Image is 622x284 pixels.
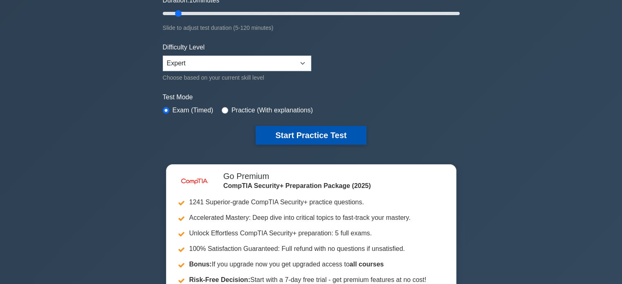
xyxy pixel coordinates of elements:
label: Practice (With explanations) [231,105,313,115]
div: Slide to adjust test duration (5-120 minutes) [163,23,460,33]
label: Difficulty Level [163,42,205,52]
label: Test Mode [163,92,460,102]
div: Choose based on your current skill level [163,73,311,83]
button: Start Practice Test [256,126,366,145]
label: Exam (Timed) [173,105,213,115]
